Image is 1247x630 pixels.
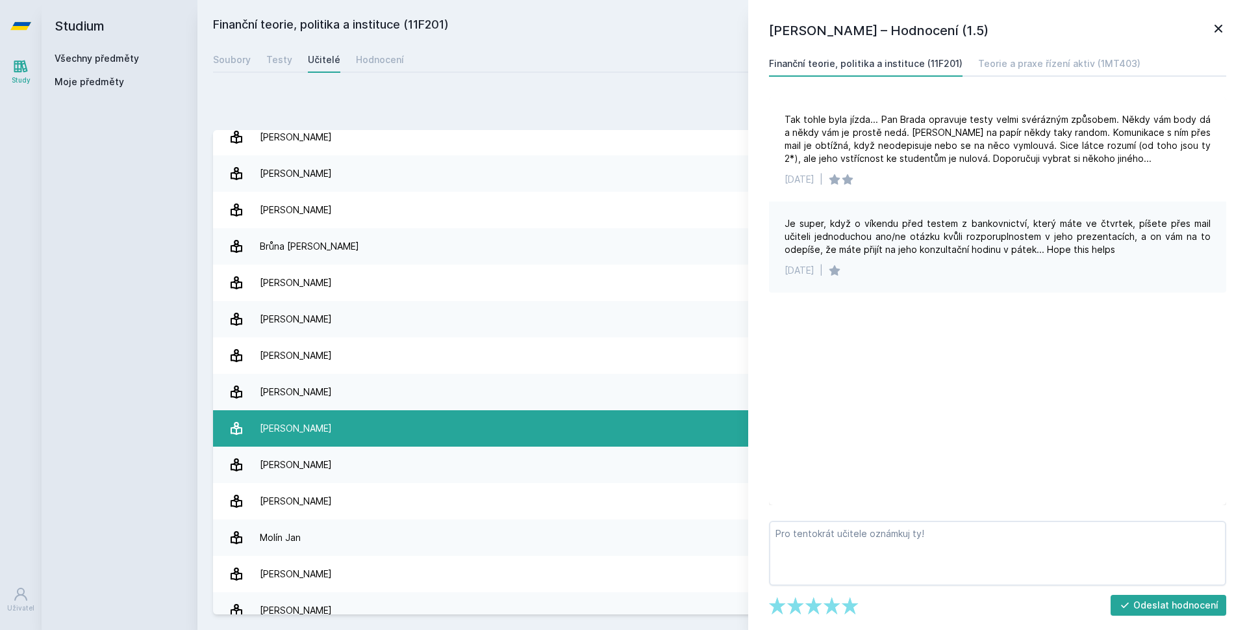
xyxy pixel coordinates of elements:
[260,525,301,551] div: Molín Jan
[266,53,292,66] div: Testy
[260,197,332,223] div: [PERSON_NAME]
[260,270,332,296] div: [PERSON_NAME]
[785,217,1211,256] div: Je super, když o víkendu před testem z bankovnictví, který máte ve čtvrtek, píšete přes mail učit...
[260,415,332,441] div: [PERSON_NAME]
[55,75,124,88] span: Moje předměty
[213,301,1231,337] a: [PERSON_NAME] 3 hodnocení 3.3
[785,113,1211,165] div: Tak tohle byla jízda... Pan Brada opravuje testy velmi svérázným způsobem. Někdy vám body dá a ně...
[213,592,1231,629] a: [PERSON_NAME] 7 hodnocení 4.3
[213,483,1231,519] a: [PERSON_NAME] 4 hodnocení 3.5
[213,265,1231,301] a: [PERSON_NAME] 6 hodnocení 3.5
[213,447,1231,483] a: [PERSON_NAME] 36 hodnocení 3.1
[213,47,251,73] a: Soubory
[785,173,814,186] div: [DATE]
[213,519,1231,556] a: Molín Jan 1 hodnocení 5.0
[213,337,1231,374] a: [PERSON_NAME] 1 hodnocení 4.0
[213,556,1231,592] a: [PERSON_NAME] 7 hodnocení 5.0
[260,561,332,587] div: [PERSON_NAME]
[3,580,39,620] a: Uživatel
[213,119,1231,155] a: [PERSON_NAME] 1 hodnocení 5.0
[213,155,1231,192] a: [PERSON_NAME]
[260,233,359,259] div: Brůna [PERSON_NAME]
[260,124,332,150] div: [PERSON_NAME]
[356,53,404,66] div: Hodnocení
[785,264,814,277] div: [DATE]
[213,228,1231,265] a: Brůna [PERSON_NAME]
[1111,595,1227,616] button: Odeslat hodnocení
[213,410,1231,447] a: [PERSON_NAME] 63 hodnocení 4.0
[260,379,332,405] div: [PERSON_NAME]
[3,52,39,92] a: Study
[213,16,1086,36] h2: Finanční teorie, politika a instituce (11F201)
[55,53,139,64] a: Všechny předměty
[260,488,332,514] div: [PERSON_NAME]
[260,161,332,187] div: [PERSON_NAME]
[213,192,1231,228] a: [PERSON_NAME] 2 hodnocení 1.5
[820,173,823,186] div: |
[308,47,340,73] a: Učitelé
[308,53,340,66] div: Učitelé
[260,452,332,478] div: [PERSON_NAME]
[266,47,292,73] a: Testy
[260,343,332,369] div: [PERSON_NAME]
[260,597,332,623] div: [PERSON_NAME]
[356,47,404,73] a: Hodnocení
[12,75,31,85] div: Study
[820,264,823,277] div: |
[7,603,34,613] div: Uživatel
[213,374,1231,410] a: [PERSON_NAME] 1 hodnocení 5.0
[260,306,332,332] div: [PERSON_NAME]
[213,53,251,66] div: Soubory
